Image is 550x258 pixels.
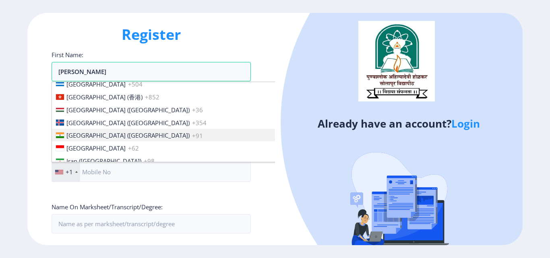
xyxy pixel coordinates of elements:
div: United States: +1 [52,162,80,182]
label: First Name: [52,51,83,59]
span: [GEOGRAPHIC_DATA] ([GEOGRAPHIC_DATA]) [66,119,190,127]
span: Iran (‫[GEOGRAPHIC_DATA]‬‎) [66,157,141,165]
label: Name On Marksheet/Transcript/Degree: [52,203,163,211]
span: [GEOGRAPHIC_DATA] [66,144,126,152]
span: +504 [128,80,143,88]
input: Name as per marksheet/transcript/degree [52,214,251,233]
input: Mobile No [52,162,251,182]
span: [GEOGRAPHIC_DATA] (香港) [66,93,143,101]
span: +62 [128,144,139,152]
span: +354 [192,119,207,127]
h1: Register [52,25,251,44]
span: +852 [145,93,159,101]
img: logo [358,21,435,101]
h4: Already have an account? [281,117,517,130]
span: +91 [192,131,203,139]
a: Login [451,116,480,131]
span: +98 [144,157,155,165]
span: [GEOGRAPHIC_DATA] ([GEOGRAPHIC_DATA]) [66,131,190,139]
input: First Name [52,62,251,81]
div: +1 [66,168,73,176]
span: +36 [192,106,203,114]
span: [GEOGRAPHIC_DATA] [66,80,126,88]
span: [GEOGRAPHIC_DATA] ([GEOGRAPHIC_DATA]) [66,106,190,114]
